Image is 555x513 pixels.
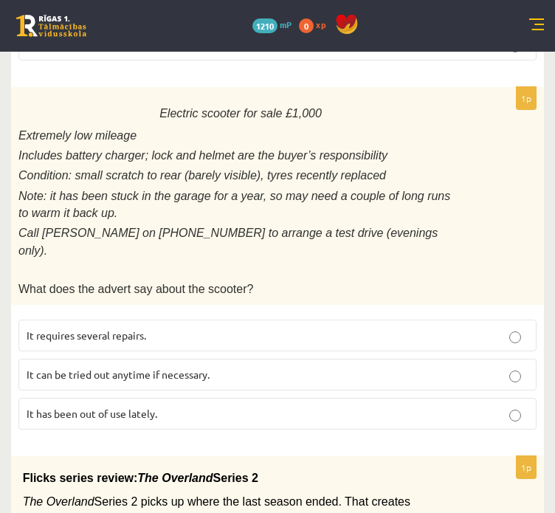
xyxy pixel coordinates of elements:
[18,227,438,256] span: Call [PERSON_NAME] on [PHONE_NUMBER] to arrange a test drive (evenings only).
[509,331,521,343] input: It requires several repairs.
[27,407,157,420] span: It has been out of use lately.
[299,18,333,30] a: 0 xp
[18,283,253,295] span: What does the advert say about the scooter?
[280,18,292,30] span: mP
[213,472,258,484] span: Series 2
[137,472,213,484] span: The Overland
[159,107,322,120] span: Electric scooter for sale £1,000
[23,472,138,484] span: Flicks series review:
[27,368,210,381] span: It can be tried out anytime if necessary.
[18,190,450,219] span: Note: it has been stuck in the garage for a year, so may need a couple of long runs to warm it ba...
[23,495,94,508] span: The Overland
[16,15,86,37] a: Rīgas 1. Tālmācības vidusskola
[18,169,386,182] span: Condition: small scratch to rear (barely visible), tyres recently replaced
[299,18,314,33] span: 0
[27,328,146,342] span: It requires several repairs.
[516,86,537,110] p: 1p
[18,149,387,162] span: Includes battery charger; lock and helmet are the buyer’s responsibility
[509,410,521,421] input: It has been out of use lately.
[516,455,537,479] p: 1p
[316,18,325,30] span: xp
[18,129,137,142] span: Extremely low mileage
[252,18,277,33] span: 1210
[509,371,521,382] input: It can be tried out anytime if necessary.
